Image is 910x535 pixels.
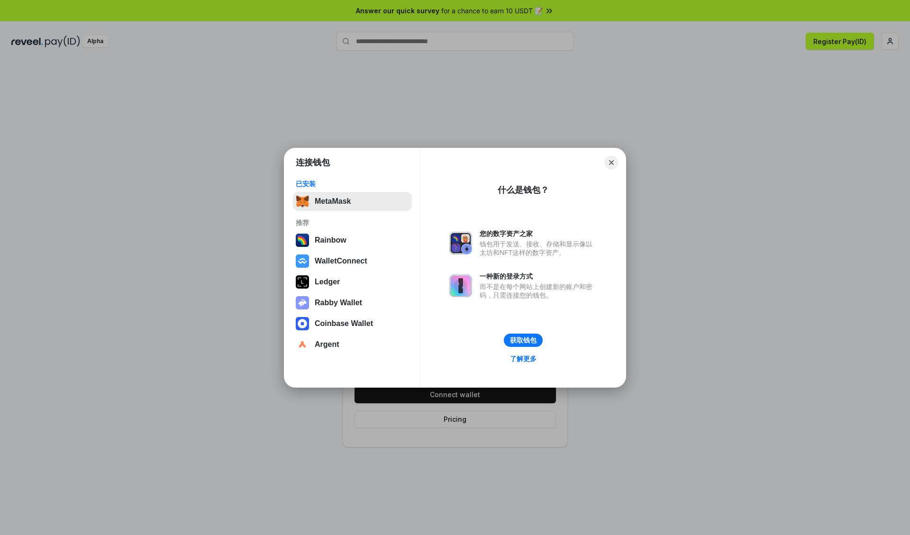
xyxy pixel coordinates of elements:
[480,282,597,299] div: 而不是在每个网站上创建新的账户和密码，只需连接您的钱包。
[315,278,340,286] div: Ledger
[293,252,412,271] button: WalletConnect
[296,195,309,208] img: svg+xml,%3Csvg%20fill%3D%22none%22%20height%3D%2233%22%20viewBox%3D%220%200%2035%2033%22%20width%...
[480,240,597,257] div: 钱包用于发送、接收、存储和显示像以太坊和NFT这样的数字资产。
[315,319,373,328] div: Coinbase Wallet
[293,335,412,354] button: Argent
[315,236,346,245] div: Rainbow
[296,275,309,289] img: svg+xml,%3Csvg%20xmlns%3D%22http%3A%2F%2Fwww.w3.org%2F2000%2Fsvg%22%20width%3D%2228%22%20height%3...
[296,317,309,330] img: svg+xml,%3Csvg%20width%3D%2228%22%20height%3D%2228%22%20viewBox%3D%220%200%2028%2028%22%20fill%3D...
[296,218,409,227] div: 推荐
[293,192,412,211] button: MetaMask
[480,229,597,238] div: 您的数字资产之家
[510,336,537,345] div: 获取钱包
[296,180,409,188] div: 已安装
[293,314,412,333] button: Coinbase Wallet
[315,257,367,265] div: WalletConnect
[315,299,362,307] div: Rabby Wallet
[296,296,309,309] img: svg+xml,%3Csvg%20xmlns%3D%22http%3A%2F%2Fwww.w3.org%2F2000%2Fsvg%22%20fill%3D%22none%22%20viewBox...
[480,272,597,281] div: 一种新的登录方式
[504,334,543,347] button: 获取钱包
[449,274,472,297] img: svg+xml,%3Csvg%20xmlns%3D%22http%3A%2F%2Fwww.w3.org%2F2000%2Fsvg%22%20fill%3D%22none%22%20viewBox...
[315,197,351,206] div: MetaMask
[293,231,412,250] button: Rainbow
[296,157,330,168] h1: 连接钱包
[498,184,549,196] div: 什么是钱包？
[315,340,339,349] div: Argent
[296,338,309,351] img: svg+xml,%3Csvg%20width%3D%2228%22%20height%3D%2228%22%20viewBox%3D%220%200%2028%2028%22%20fill%3D...
[293,293,412,312] button: Rabby Wallet
[293,272,412,291] button: Ledger
[449,232,472,254] img: svg+xml,%3Csvg%20xmlns%3D%22http%3A%2F%2Fwww.w3.org%2F2000%2Fsvg%22%20fill%3D%22none%22%20viewBox...
[510,354,537,363] div: 了解更多
[605,156,618,169] button: Close
[296,254,309,268] img: svg+xml,%3Csvg%20width%3D%2228%22%20height%3D%2228%22%20viewBox%3D%220%200%2028%2028%22%20fill%3D...
[504,353,542,365] a: 了解更多
[296,234,309,247] img: svg+xml,%3Csvg%20width%3D%22120%22%20height%3D%22120%22%20viewBox%3D%220%200%20120%20120%22%20fil...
